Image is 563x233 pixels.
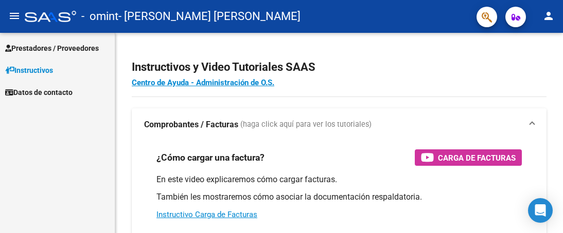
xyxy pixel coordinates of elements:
span: Prestadores / Proveedores [5,43,99,54]
mat-icon: menu [8,10,21,22]
span: Datos de contacto [5,87,73,98]
h3: ¿Cómo cargar una factura? [156,150,265,165]
p: También les mostraremos cómo asociar la documentación respaldatoria. [156,191,522,203]
button: Carga de Facturas [415,149,522,166]
a: Centro de Ayuda - Administración de O.S. [132,78,274,87]
h2: Instructivos y Video Tutoriales SAAS [132,57,547,77]
mat-icon: person [542,10,555,22]
mat-expansion-panel-header: Comprobantes / Facturas (haga click aquí para ver los tutoriales) [132,108,547,141]
a: Instructivo Carga de Facturas [156,210,257,219]
span: (haga click aquí para ver los tutoriales) [240,119,372,130]
p: En este video explicaremos cómo cargar facturas. [156,174,522,185]
div: Open Intercom Messenger [528,198,553,223]
span: - omint [81,5,118,28]
span: Instructivos [5,65,53,76]
strong: Comprobantes / Facturas [144,119,238,130]
span: - [PERSON_NAME] [PERSON_NAME] [118,5,301,28]
span: Carga de Facturas [438,151,516,164]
